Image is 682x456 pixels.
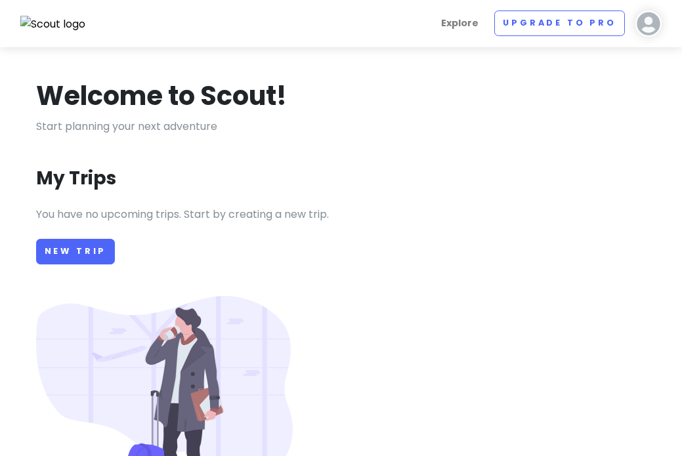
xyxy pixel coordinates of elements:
img: Scout logo [20,16,86,33]
p: Start planning your next adventure [36,118,647,135]
p: You have no upcoming trips. Start by creating a new trip. [36,206,647,223]
a: New Trip [36,239,116,264]
a: Upgrade to Pro [494,10,625,36]
h1: Welcome to Scout! [36,79,287,113]
img: User profile [635,10,662,37]
h3: My Trips [36,167,116,190]
a: Explore [436,10,484,36]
